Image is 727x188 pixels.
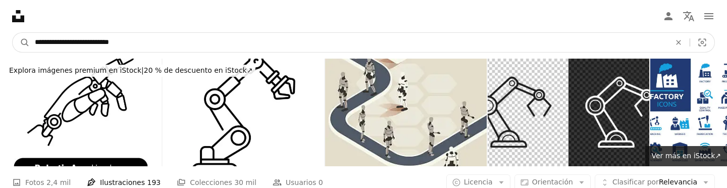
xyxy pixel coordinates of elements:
[464,178,493,186] span: Licencia
[651,152,721,160] span: Ver más en iStock ↗
[645,146,727,166] a: Ver más en iStock↗
[667,33,690,52] button: Borrar
[532,178,573,186] span: Orientación
[163,59,324,166] img: Icono de línea de robot manipulador.
[325,59,487,166] img: AI Factory
[6,65,255,77] div: 20 % de descuento en iStock ↗
[12,10,24,22] a: Inicio — Unsplash
[658,6,679,26] a: Iniciar sesión / Registrarse
[488,59,649,166] img: Robotic arm. Icon for design on blank background
[699,6,719,26] button: Menú
[9,66,144,74] span: Explora imágenes premium en iStock |
[13,33,30,52] button: Buscar en Unsplash
[612,178,659,186] span: Clasificar por
[319,177,323,188] span: 0
[12,32,715,53] form: Encuentra imágenes en todo el sitio
[690,33,714,52] button: Búsqueda visual
[612,177,697,187] span: Relevancia
[679,6,699,26] button: Idioma
[234,177,256,188] span: 30 mil
[46,177,71,188] span: 2,4 mil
